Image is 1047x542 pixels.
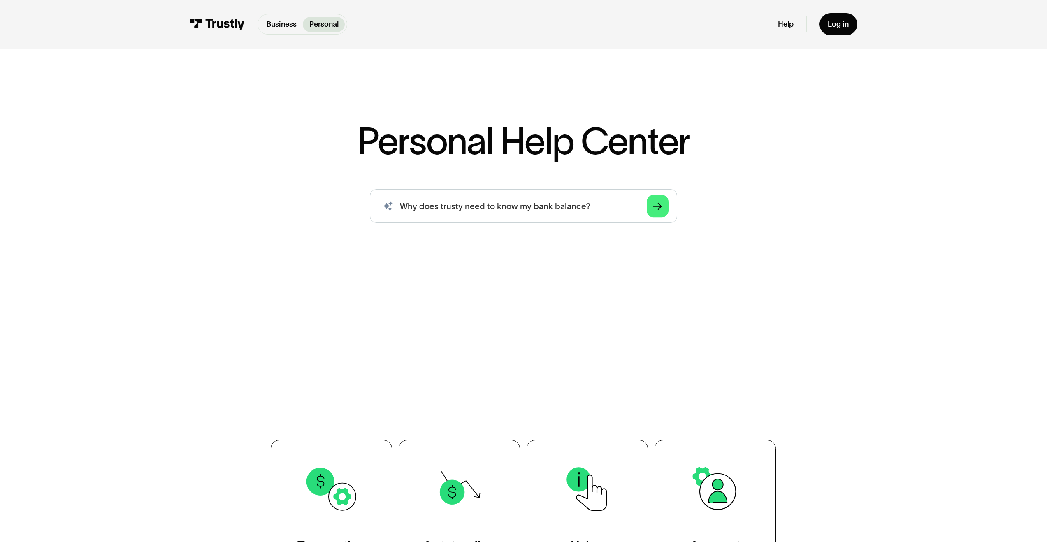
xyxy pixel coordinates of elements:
[370,189,677,223] form: Search
[303,17,345,32] a: Personal
[828,20,849,29] div: Log in
[260,17,303,32] a: Business
[309,19,339,30] p: Personal
[778,20,794,29] a: Help
[190,19,245,30] img: Trustly Logo
[819,13,857,35] a: Log in
[358,123,690,160] h1: Personal Help Center
[267,19,297,30] p: Business
[370,189,677,223] input: search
